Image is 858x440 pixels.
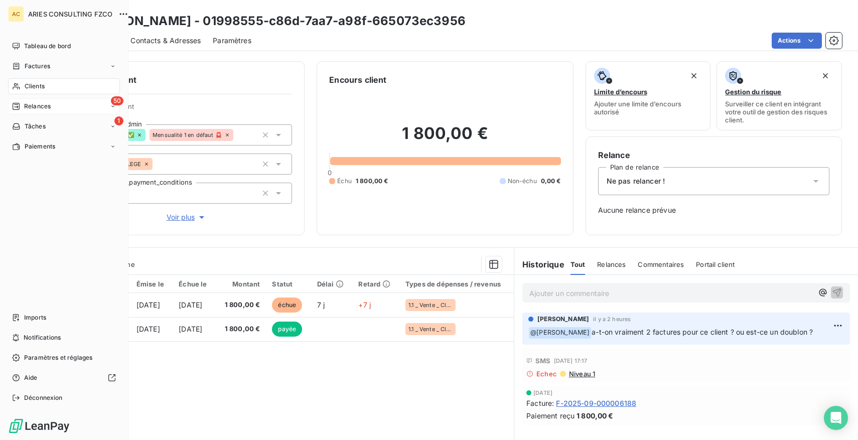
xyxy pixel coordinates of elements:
[124,189,132,198] input: Ajouter une valeur
[136,301,160,309] span: [DATE]
[408,302,453,308] span: 1.1 _ Vente _ Clients
[526,398,554,408] span: Facture :
[717,61,842,130] button: Gestion du risqueSurveiller ce client en intégrant votre outil de gestion des risques client.
[153,132,222,138] span: Mensualité 1 en défaut 🚨
[153,160,161,169] input: Ajouter une valeur
[508,177,537,186] span: Non-échu
[358,301,371,309] span: +7 j
[179,325,202,333] span: [DATE]
[598,149,829,161] h6: Relance
[81,102,292,116] span: Propriétés Client
[592,328,813,336] span: a-t-on vraiment 2 factures pour ce client ? ou est-ce un doublon ?
[535,357,550,365] span: SMS
[526,410,575,421] span: Paiement reçu
[136,325,160,333] span: [DATE]
[337,177,352,186] span: Échu
[597,260,626,268] span: Relances
[24,373,38,382] span: Aide
[8,418,70,434] img: Logo LeanPay
[317,280,347,288] div: Délai
[24,42,71,51] span: Tableau de bord
[514,258,564,270] h6: Historique
[25,82,45,91] span: Clients
[88,12,466,30] h3: [PERSON_NAME] - 01998555-c86d-7aa7-a98f-665073ec3956
[577,410,614,421] span: 1 800,00 €
[179,301,202,309] span: [DATE]
[556,398,636,408] span: F-2025-09-000006188
[696,260,735,268] span: Portail client
[222,324,260,334] span: 1 800,00 €
[179,280,209,288] div: Échue le
[593,316,631,322] span: il y a 2 heures
[405,280,508,288] div: Types de dépenses / revenus
[537,315,589,324] span: [PERSON_NAME]
[24,333,61,342] span: Notifications
[222,280,260,288] div: Montant
[529,327,591,339] span: @ [PERSON_NAME]
[8,370,120,386] a: Aide
[358,280,393,288] div: Retard
[533,390,552,396] span: [DATE]
[24,393,63,402] span: Déconnexion
[328,169,332,177] span: 0
[329,123,560,154] h2: 1 800,00 €
[167,212,207,222] span: Voir plus
[130,36,201,46] span: Contacts & Adresses
[233,130,241,139] input: Ajouter une valeur
[272,298,302,313] span: échue
[824,406,848,430] div: Open Intercom Messenger
[8,6,24,22] div: AC
[222,300,260,310] span: 1 800,00 €
[408,326,453,332] span: 1.1 _ Vente _ Clients
[725,88,781,96] span: Gestion du risque
[272,280,305,288] div: Statut
[586,61,711,130] button: Limite d’encoursAjouter une limite d’encours autorisé
[25,142,55,151] span: Paiements
[28,10,112,18] span: ARIES CONSULTING FZCO
[61,74,292,86] h6: Informations client
[213,36,251,46] span: Paramètres
[25,122,46,131] span: Tâches
[114,116,123,125] span: 1
[607,176,665,186] span: Ne pas relancer !
[25,62,50,71] span: Factures
[24,102,51,111] span: Relances
[24,353,92,362] span: Paramètres et réglages
[568,370,595,378] span: Niveau 1
[81,212,292,223] button: Voir plus
[541,177,561,186] span: 0,00 €
[356,177,388,186] span: 1 800,00 €
[772,33,822,49] button: Actions
[598,205,829,215] span: Aucune relance prévue
[536,370,557,378] span: Echec
[725,100,833,124] span: Surveiller ce client en intégrant votre outil de gestion des risques client.
[24,313,46,322] span: Imports
[554,358,588,364] span: [DATE] 17:17
[317,301,325,309] span: 7 j
[594,88,647,96] span: Limite d’encours
[111,96,123,105] span: 50
[329,74,386,86] h6: Encours client
[136,280,167,288] div: Émise le
[570,260,586,268] span: Tout
[638,260,684,268] span: Commentaires
[272,322,302,337] span: payée
[594,100,702,116] span: Ajouter une limite d’encours autorisé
